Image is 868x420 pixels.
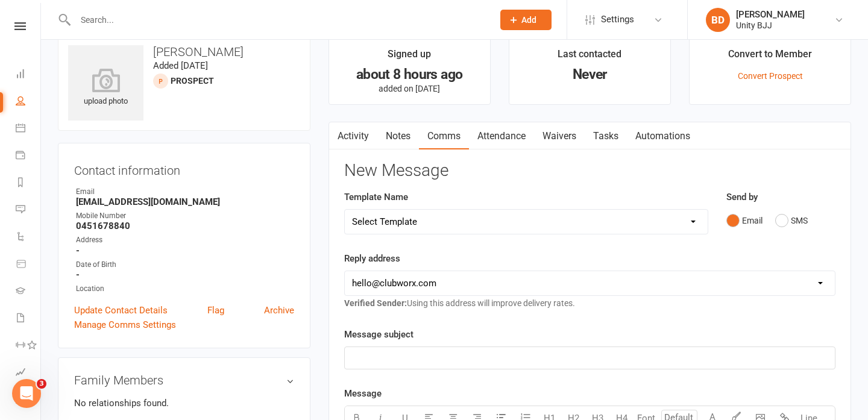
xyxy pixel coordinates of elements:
a: Flag [207,303,224,318]
label: Message subject [344,327,414,342]
label: Template Name [344,190,408,204]
a: People [16,89,40,116]
label: Reply address [344,251,400,266]
h3: [PERSON_NAME] [68,45,300,58]
span: 3 [37,379,46,389]
div: Email [76,186,294,198]
a: Attendance [469,122,534,150]
h3: Family Members [74,374,294,387]
a: Comms [419,122,469,150]
span: Settings [601,6,634,33]
snap: prospect [171,76,214,86]
a: Payments [16,143,40,170]
button: SMS [775,209,808,232]
time: Added [DATE] [153,60,208,71]
div: Mobile Number [76,210,294,222]
p: added on [DATE] [340,84,479,93]
a: Notes [377,122,419,150]
a: Automations [627,122,699,150]
button: Add [500,10,552,30]
div: Convert to Member [728,46,812,68]
div: upload photo [68,68,143,108]
div: [PERSON_NAME] [736,9,805,20]
strong: [EMAIL_ADDRESS][DOMAIN_NAME] [76,196,294,207]
a: Waivers [534,122,585,150]
div: BD [706,8,730,32]
a: Update Contact Details [74,303,168,318]
strong: 0451678840 [76,221,294,231]
div: Unity BJJ [736,20,805,31]
div: Address [76,234,294,246]
h3: Contact information [74,159,294,177]
div: Never [520,68,659,81]
div: Date of Birth [76,259,294,271]
span: Add [521,15,536,25]
h3: New Message [344,161,835,180]
a: Calendar [16,116,40,143]
a: Product Sales [16,251,40,278]
a: Reports [16,170,40,197]
div: Location [76,283,294,295]
label: Send by [726,190,758,204]
div: Last contacted [558,46,621,68]
a: Archive [264,303,294,318]
a: Convert Prospect [738,71,803,81]
iframe: Intercom live chat [12,379,41,408]
div: about 8 hours ago [340,68,479,81]
p: No relationships found. [74,396,294,410]
span: Using this address will improve delivery rates. [344,298,575,308]
a: Dashboard [16,61,40,89]
a: Assessments [16,360,40,387]
a: Activity [329,122,377,150]
strong: - [76,245,294,256]
div: Signed up [388,46,431,68]
input: Search... [72,11,485,28]
a: Tasks [585,122,627,150]
strong: Verified Sender: [344,298,407,308]
button: Email [726,209,763,232]
strong: - [76,269,294,280]
a: Manage Comms Settings [74,318,176,332]
label: Message [344,386,382,401]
